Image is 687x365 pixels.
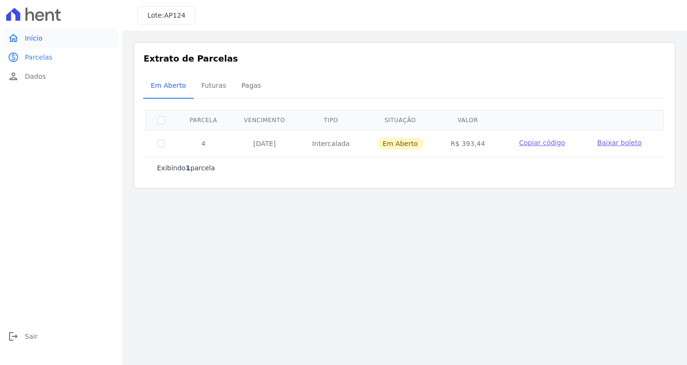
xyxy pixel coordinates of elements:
b: 1 [186,164,190,172]
span: Baixar boleto [597,139,642,146]
a: personDados [4,67,118,86]
span: Em Aberto [145,76,192,95]
i: person [8,71,19,82]
span: Sair [25,332,38,341]
a: logoutSair [4,327,118,346]
i: paid [8,52,19,63]
span: Copiar código [519,139,565,146]
span: Futuras [196,76,232,95]
a: homeInício [4,29,118,48]
td: [DATE] [230,130,299,157]
a: Pagas [234,74,269,99]
a: Em Aberto [143,74,194,99]
td: Intercalada [299,130,363,157]
td: R$ 393,44 [437,130,499,157]
th: Parcela [177,110,230,130]
span: Pagas [236,76,267,95]
th: Tipo [299,110,363,130]
a: Futuras [194,74,234,99]
h3: Extrato de Parcelas [144,52,666,65]
i: home [8,32,19,44]
a: Baixar boleto [597,138,642,147]
th: Situação [363,110,437,130]
span: Dados [25,72,46,81]
th: Valor [437,110,499,130]
span: AP124 [164,11,186,19]
h3: Lote: [147,10,186,21]
th: Vencimento [230,110,299,130]
p: Exibindo parcela [157,163,215,173]
span: Parcelas [25,52,52,62]
span: Início [25,33,42,43]
i: logout [8,331,19,342]
td: 4 [177,130,230,157]
button: Copiar código [510,138,574,147]
span: Em Aberto [377,138,424,149]
a: paidParcelas [4,48,118,67]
